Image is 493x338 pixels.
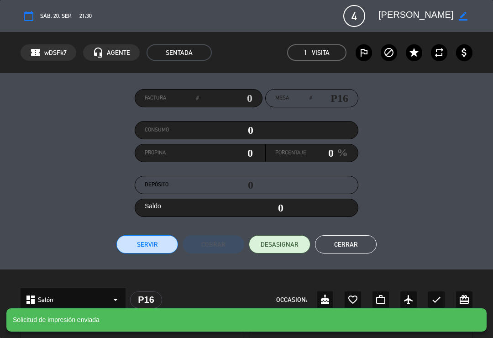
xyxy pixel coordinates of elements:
[23,11,34,21] i: calendar_today
[383,47,394,58] i: block
[93,47,104,58] i: headset_mic
[38,295,53,305] span: Salón
[249,235,310,253] button: DESASIGNAR
[145,94,199,103] label: Factura
[30,47,41,58] span: confirmation_number
[6,308,487,332] notyf-toast: Solicitud de impresión enviada
[116,235,178,253] button: Servir
[25,294,36,305] i: dashboard
[431,294,442,305] i: check
[315,235,377,253] button: Cerrar
[306,146,334,160] input: 0
[276,295,307,305] span: OCCASION:
[199,146,253,160] input: 0
[130,291,162,308] div: P16
[334,144,348,162] em: %
[320,294,330,305] i: cake
[196,94,199,103] em: #
[459,12,467,21] i: border_color
[145,201,161,211] label: Saldo
[343,5,365,27] span: 4
[275,94,289,103] span: Mesa
[44,48,67,58] span: wDSFk7
[347,294,358,305] i: favorite_border
[199,91,252,105] input: 0
[403,294,414,305] i: airplanemode_active
[459,294,470,305] i: card_giftcard
[275,148,306,158] label: Porcentaje
[358,47,369,58] i: outlined_flag
[145,126,199,135] label: Consumo
[312,91,348,105] input: number
[434,47,445,58] i: repeat
[312,48,330,58] em: Visita
[110,294,121,305] i: arrow_drop_down
[145,180,199,190] label: Depósito
[183,235,244,253] button: Cobrar
[459,47,470,58] i: attach_money
[145,148,199,158] label: Propina
[304,48,307,58] span: 1
[21,8,37,24] button: calendar_today
[375,294,386,305] i: work_outline
[409,47,420,58] i: star
[107,48,130,58] span: AGENTE
[199,123,253,137] input: 0
[309,94,312,103] em: #
[147,44,212,61] span: SENTADA
[79,11,92,21] span: 21:30
[40,11,72,21] span: sáb. 20, sep.
[261,240,299,249] span: DESASIGNAR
